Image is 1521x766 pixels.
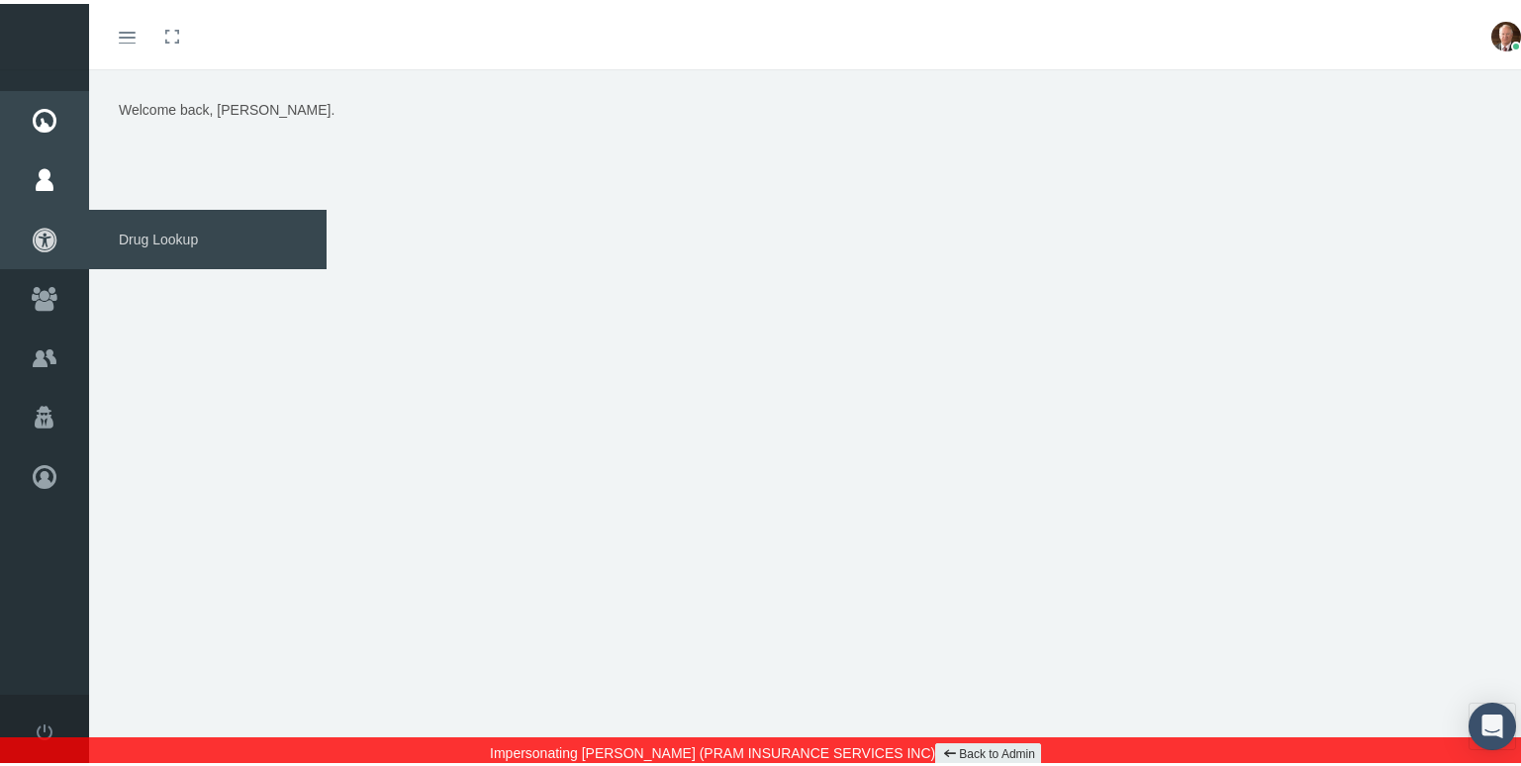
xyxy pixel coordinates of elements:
[935,739,1041,762] a: Back to Admin
[119,98,334,114] span: Welcome back, [PERSON_NAME].
[1491,18,1521,48] img: S_Profile_Picture_682.jpg
[89,206,327,265] span: Drug Lookup
[15,733,1521,766] div: Impersonating [PERSON_NAME] (PRAM INSURANCE SERVICES INC)
[1469,699,1516,746] div: Open Intercom Messenger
